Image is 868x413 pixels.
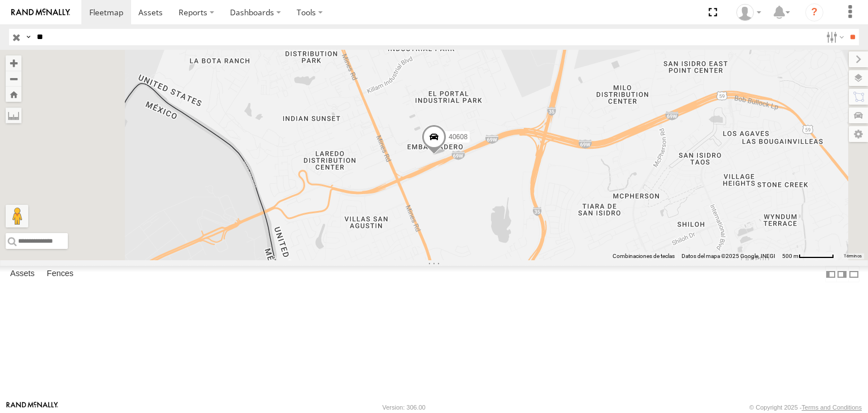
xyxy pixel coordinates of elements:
button: Combinaciones de teclas [613,252,675,260]
button: Escala del mapa: 500 m por 59 píxeles [779,252,837,260]
label: Assets [5,266,40,282]
a: Visit our Website [6,402,58,413]
span: 500 m [782,253,798,259]
label: Search Query [24,29,33,45]
span: 40608 [449,134,467,141]
img: rand-logo.svg [11,8,70,16]
div: Version: 306.00 [383,404,426,411]
label: Search Filter Options [822,29,846,45]
label: Map Settings [849,126,868,142]
button: Zoom out [6,71,21,87]
label: Fences [41,266,79,282]
a: Terms and Conditions [802,404,862,411]
label: Dock Summary Table to the Right [836,266,848,282]
label: Measure [6,107,21,123]
div: © Copyright 2025 - [749,404,862,411]
button: Zoom Home [6,87,21,102]
label: Dock Summary Table to the Left [825,266,836,282]
i: ? [805,3,823,21]
label: Hide Summary Table [848,266,860,282]
button: Zoom in [6,55,21,71]
a: Términos (se abre en una nueva pestaña) [844,254,862,259]
span: Datos del mapa ©2025 Google, INEGI [682,253,775,259]
button: Arrastra al hombrecito al mapa para abrir Street View [6,205,28,227]
div: Angel Dominguez [732,4,765,21]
